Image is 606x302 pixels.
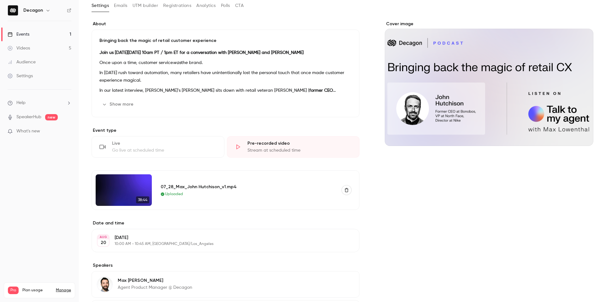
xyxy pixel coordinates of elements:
[98,235,109,239] div: AUG
[64,129,71,134] iframe: Noticeable Trigger
[8,5,18,15] img: Decagon
[136,196,149,203] span: 38:44
[16,128,40,135] span: What's new
[133,1,158,11] button: UTM builder
[99,99,137,109] button: Show more
[99,59,352,67] p: Once upon a time, customer service the brand.
[161,183,334,190] div: 07_28_Max_John Hutchison_v1.mp4
[22,288,52,293] span: Plan usage
[385,21,593,27] label: Cover image
[227,136,360,158] div: Pre-recorded videoStream at scheduled time
[92,21,359,27] label: About
[23,7,43,14] h6: Decagon
[8,287,19,294] span: Pro
[99,69,352,84] p: In [DATE] rush toward automation, many retailers have unintentionally lost the personal touch tha...
[196,1,216,11] button: Analytics
[45,114,58,120] span: new
[115,235,326,241] p: [DATE]
[56,288,71,293] a: Manage
[99,38,352,44] p: Bringing back the magic of retail customer experience
[118,277,192,284] p: Max [PERSON_NAME]
[92,262,359,269] label: Speakers
[16,100,26,106] span: Help
[16,114,41,120] a: SpeakerHub
[163,1,191,11] button: Registrations
[101,240,106,246] p: 20
[97,277,112,292] img: Max Lowenthal
[221,1,230,11] button: Polls
[92,271,359,298] div: Max LowenthalMax [PERSON_NAME]Agent Product Manager @ Decagon
[165,191,183,197] span: Uploaded
[92,220,359,226] label: Date and time
[99,50,304,55] strong: Join us [DATE][DATE] 10am PT / 1pm ET for a conversation with [PERSON_NAME] and [PERSON_NAME]
[92,1,109,11] button: Settings
[112,147,217,154] div: Go live at scheduled time
[247,147,352,154] div: Stream at scheduled time
[235,1,244,11] button: CTA
[8,31,29,38] div: Events
[385,21,593,146] section: Cover image
[8,73,33,79] div: Settings
[99,87,352,94] p: In our latest interview, [PERSON_NAME]’s [PERSON_NAME] sits down with retail veteran [PERSON_NAME...
[92,127,359,134] p: Event type
[118,284,192,291] p: Agent Product Manager @ Decagon
[112,140,217,147] div: Live
[114,1,127,11] button: Emails
[92,136,224,158] div: LiveGo live at scheduled time
[173,61,181,65] em: was
[115,241,326,247] p: 10:00 AM - 10:45 AM, [GEOGRAPHIC_DATA]/Los_Angeles
[247,140,352,147] div: Pre-recorded video
[8,59,36,65] div: Audience
[8,100,71,106] li: help-dropdown-opener
[8,45,30,51] div: Videos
